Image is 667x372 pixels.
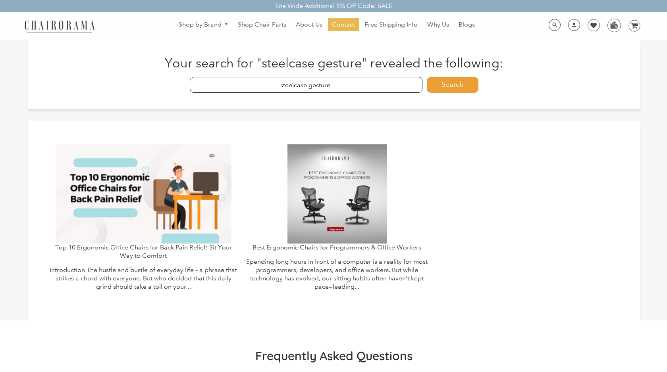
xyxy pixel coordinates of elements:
a: Shop by Brand [175,19,233,31]
img: WhatsApp_Image_2024-07-12_at_16.23.01.webp [608,19,620,31]
img: chairorama [20,19,99,33]
span: Contact [332,21,355,29]
img: Top 10 Ergonomic Office Chairs for Back Pain Relief: Sit Your Way to Comfort [56,144,232,244]
span: Shop Chair Parts [238,21,286,29]
span: Free Shipping Info [364,21,418,29]
input: Enter Search Terms... [190,77,422,93]
a: Best Ergonomic Chairs for Programmers & Office Workers [253,244,421,251]
button: Search [427,77,478,93]
a: Contact [328,18,359,31]
a: Top 10 Ergonomic Office Chairs for Back Pain Relief: Sit Your Way to Comfort [50,144,237,244]
a: Ergonomic office chairs for programmers and office workers – comfortable and supportive seating o... [243,144,431,244]
a: Blogs [455,18,479,31]
h1: Your search for "steelcase gesture" revealed the following: [44,56,625,71]
p: Introduction The hustle and bustle of everyday life – a phrase that strikes a chord with everyone... [50,266,237,291]
h2: Frequently Asked Questions [135,348,532,363]
a: About Us [292,18,326,31]
a: Why Us [423,18,453,31]
a: Free Shipping Info [360,18,422,31]
span: About Us [296,21,322,29]
p: Spending long hours in front of a computer is a reality for most programmers, developers, and off... [243,258,431,291]
a: Top 10 Ergonomic Office Chairs for Back Pain Relief: Sit Your Way to Comfort [55,244,232,259]
span: Blogs [459,21,475,29]
a: Shop Chair Parts [234,18,290,31]
nav: DesktopNavigation [133,18,520,33]
span: Why Us [427,21,449,29]
img: Ergonomic office chairs for programmers and office workers – comfortable and supportive seating o... [287,144,387,244]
